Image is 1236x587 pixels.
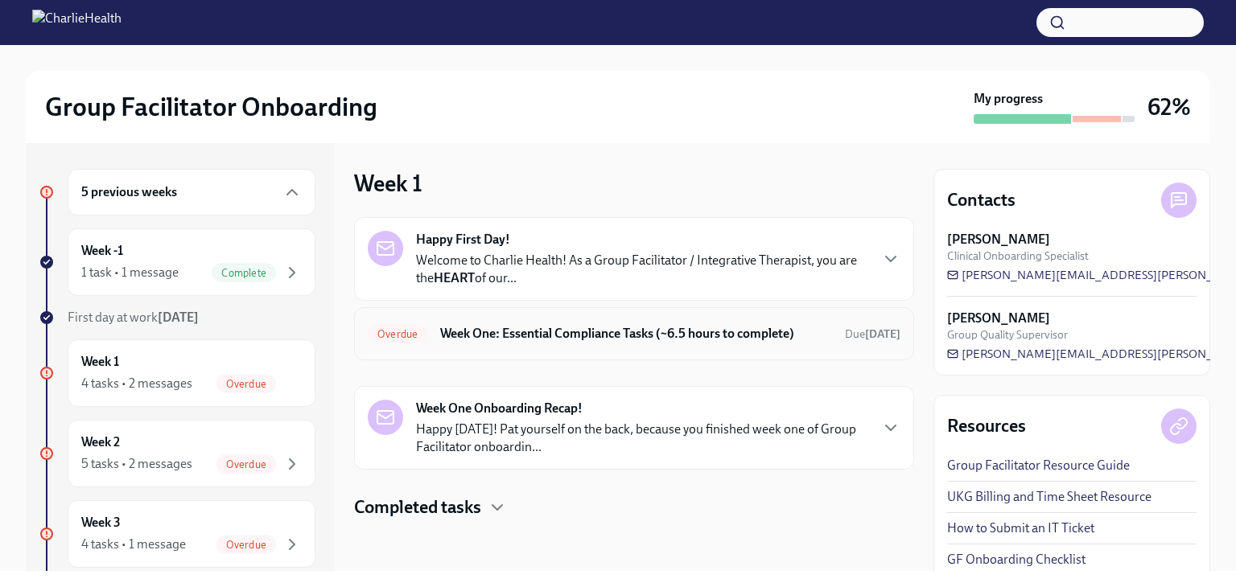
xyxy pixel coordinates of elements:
[354,495,914,519] div: Completed tasks
[81,183,177,201] h6: 5 previous weeks
[416,231,510,248] strong: Happy First Day!
[947,248,1089,264] span: Clinical Onboarding Specialist
[39,228,315,296] a: Week -11 task • 1 messageComplete
[39,420,315,487] a: Week 25 tasks • 2 messagesOverdue
[368,328,427,340] span: Overdue
[81,264,179,281] div: 1 task • 1 message
[81,353,119,371] h6: Week 1
[1147,92,1191,121] h3: 62%
[947,457,1130,474] a: Group Facilitator Resource Guide
[434,270,475,285] strong: HEART
[845,326,900,342] span: September 15th, 2025 09:00
[354,169,422,198] h3: Week 1
[368,321,900,347] a: OverdueWeek One: Essential Compliance Tasks (~6.5 hours to complete)Due[DATE]
[947,551,1086,569] a: GF Onboarding Checklist
[947,414,1026,438] h4: Resources
[416,400,583,417] strong: Week One Onboarding Recap!
[68,310,199,325] span: First day at work
[39,309,315,326] a: First day at work[DATE]
[39,500,315,568] a: Week 34 tasks • 1 messageOverdue
[212,267,276,279] span: Complete
[158,310,199,325] strong: [DATE]
[947,519,1094,537] a: How to Submit an IT Ticket
[216,378,276,390] span: Overdue
[416,252,868,287] p: Welcome to Charlie Health! As a Group Facilitator / Integrative Therapist, you are the of our...
[39,339,315,407] a: Week 14 tasks • 2 messagesOverdue
[68,169,315,216] div: 5 previous weeks
[216,458,276,470] span: Overdue
[81,514,121,532] h6: Week 3
[865,327,900,341] strong: [DATE]
[845,327,900,341] span: Due
[947,488,1152,506] a: UKG Billing and Time Sheet Resource
[32,10,122,35] img: CharlieHealth
[81,433,120,451] h6: Week 2
[81,455,192,473] div: 5 tasks • 2 messages
[440,325,832,343] h6: Week One: Essential Compliance Tasks (~6.5 hours to complete)
[947,310,1050,327] strong: [PERSON_NAME]
[81,536,186,553] div: 4 tasks • 1 message
[216,539,276,551] span: Overdue
[947,327,1068,343] span: Group Quality Supervisor
[81,375,192,392] div: 4 tasks • 2 messages
[81,242,123,260] h6: Week -1
[947,188,1016,212] h4: Contacts
[416,421,868,456] p: Happy [DATE]! Pat yourself on the back, because you finished week one of Group Facilitator onboar...
[974,90,1043,108] strong: My progress
[354,495,481,519] h4: Completed tasks
[947,231,1050,248] strong: [PERSON_NAME]
[45,91,377,123] h2: Group Facilitator Onboarding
